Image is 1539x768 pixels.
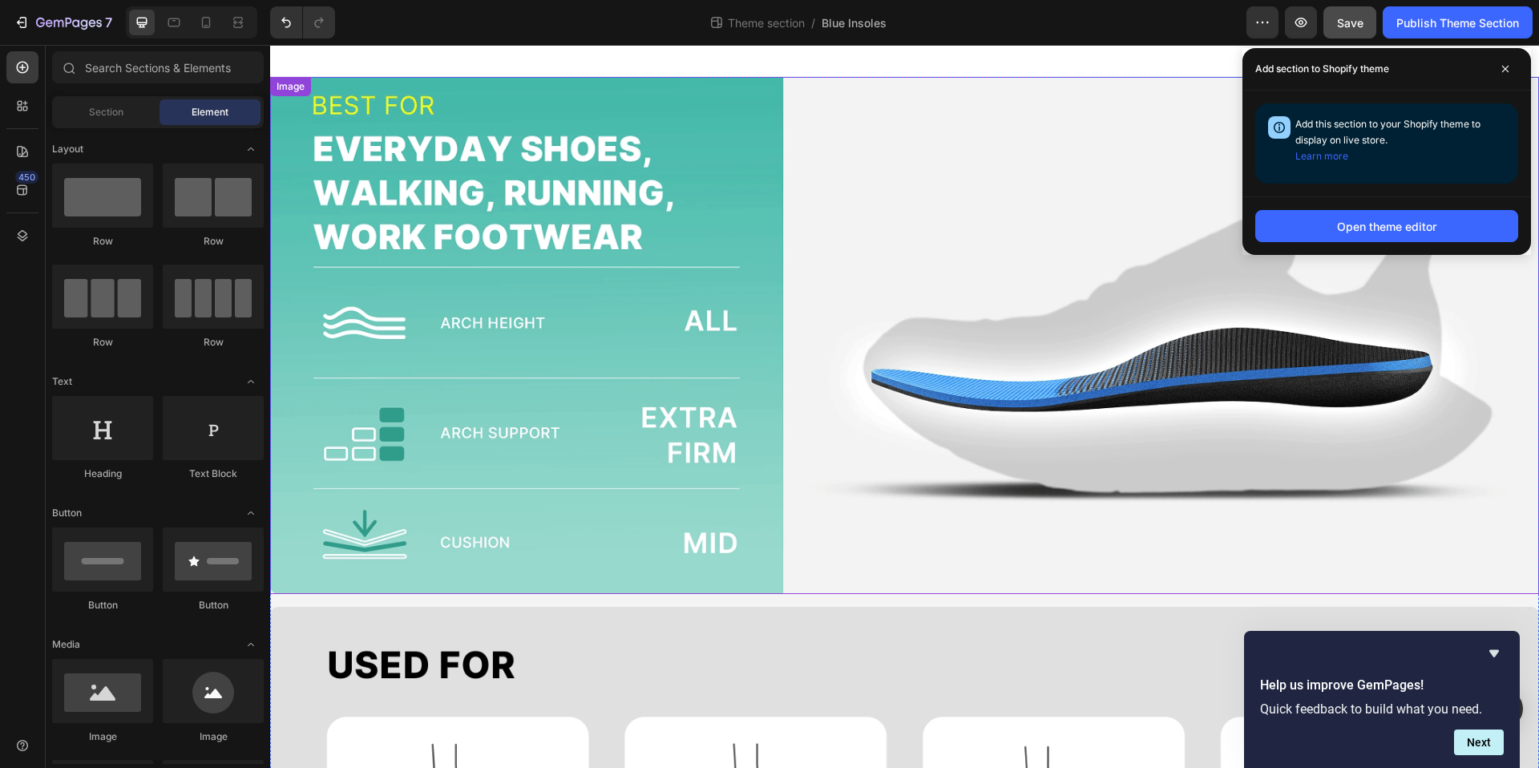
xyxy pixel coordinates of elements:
span: Add this section to your Shopify theme to display on live store. [1295,118,1480,162]
iframe: To enrich screen reader interactions, please activate Accessibility in Grammarly extension settings [270,45,1539,768]
div: Image [163,730,264,744]
p: 7 [105,13,112,32]
span: Toggle open [238,136,264,162]
button: Learn more [1295,148,1348,164]
button: Publish Theme Section [1383,6,1533,38]
span: Section [89,105,123,119]
button: Open theme editor [1255,210,1518,242]
div: Row [52,335,153,350]
p: Quick feedback to build what you need. [1260,701,1504,717]
div: Undo/Redo [270,6,335,38]
span: Toggle open [238,500,264,526]
div: Heading [52,467,153,481]
div: Text Block [163,467,264,481]
span: Text [52,374,72,389]
div: Image [52,730,153,744]
span: Theme section [725,14,808,31]
div: Open theme editor [1337,218,1436,235]
div: Help us improve GemPages! [1260,644,1504,755]
div: Row [52,234,153,249]
span: / [811,14,815,31]
span: Layout [52,142,83,156]
button: Hide survey [1484,644,1504,663]
span: Toggle open [238,632,264,657]
button: 7 [6,6,119,38]
span: Button [52,506,82,520]
span: Element [192,105,228,119]
p: Add section to Shopify theme [1255,61,1389,77]
button: Next question [1454,730,1504,755]
div: 450 [15,171,38,184]
div: Row [163,335,264,350]
div: Publish Theme Section [1396,14,1519,31]
span: Blue Insoles [822,14,887,31]
div: Row [163,234,264,249]
span: Toggle open [238,369,264,394]
div: Button [163,598,264,612]
span: Save [1337,16,1363,30]
button: Save [1323,6,1376,38]
input: Search Sections & Elements [52,51,264,83]
h2: Help us improve GemPages! [1260,676,1504,695]
span: Media [52,637,80,652]
div: Button [52,598,153,612]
